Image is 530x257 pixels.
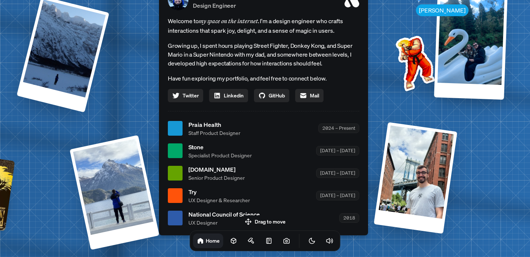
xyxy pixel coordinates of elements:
span: Specialist Product Designer [188,151,252,159]
p: Have fun exploring my portfolio, and feel free to connect below. [168,74,359,83]
span: National Council of Science [188,210,260,219]
a: Mail [295,89,324,102]
a: Linkedin [209,89,248,102]
span: Mail [310,92,319,99]
span: Praia Health [188,120,240,129]
div: [DATE] – [DATE] [316,168,359,178]
a: Home [193,233,223,248]
span: Welcome to I'm a design engineer who crafts interactions that spark joy, delight, and a sense of ... [168,16,359,35]
span: Senior Product Designer [188,174,245,182]
div: 2024 – Present [318,124,359,133]
em: my space on the internet. [199,17,260,25]
span: Staff Product Designer [188,129,240,137]
span: Stone [188,143,252,151]
p: Design Engineer [193,1,250,10]
p: Growing up, I spent hours playing Street Fighter, Donkey Kong, and Super Mario in a Super Nintend... [168,41,359,68]
span: Try [188,188,250,196]
button: Toggle Audio [322,233,337,248]
span: Linkedin [224,92,244,99]
span: GitHub [269,92,285,99]
button: Toggle Theme [305,233,319,248]
span: [DOMAIN_NAME] [188,165,245,174]
div: [DATE] – [DATE] [316,191,359,200]
a: Twitter [168,89,203,102]
span: Twitter [183,92,199,99]
span: UX Designer & Researcher [188,196,250,204]
div: 2018 [339,213,359,222]
h1: Home [206,237,220,244]
a: GitHub [254,89,289,102]
div: [DATE] – [DATE] [316,146,359,155]
img: Profile example [377,25,451,99]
